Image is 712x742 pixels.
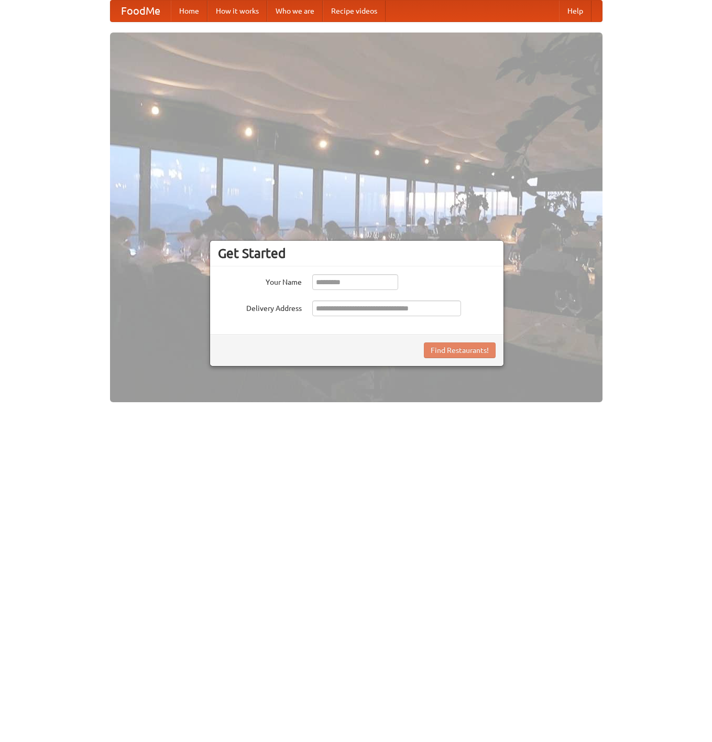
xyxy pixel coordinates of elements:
[111,1,171,21] a: FoodMe
[218,245,496,261] h3: Get Started
[218,274,302,287] label: Your Name
[323,1,386,21] a: Recipe videos
[267,1,323,21] a: Who we are
[559,1,591,21] a: Help
[207,1,267,21] a: How it works
[171,1,207,21] a: Home
[218,300,302,314] label: Delivery Address
[424,342,496,358] button: Find Restaurants!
